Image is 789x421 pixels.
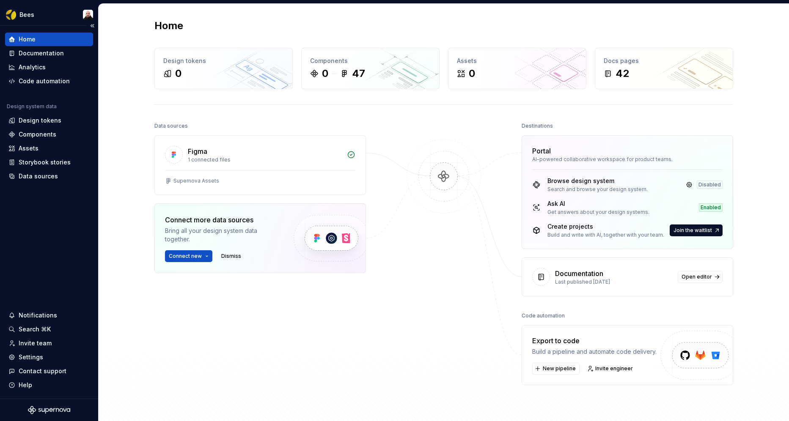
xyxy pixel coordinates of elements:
a: Analytics [5,60,93,74]
button: Help [5,378,93,392]
span: New pipeline [543,365,576,372]
div: Ask AI [547,200,649,208]
div: 0 [322,67,328,80]
button: Notifications [5,309,93,322]
div: Destinations [522,120,553,132]
div: Enabled [699,203,723,212]
a: Components [5,128,93,141]
h2: Home [154,19,183,33]
div: Assets [19,144,38,153]
span: Dismiss [221,253,241,260]
a: Components047 [301,48,440,89]
a: Invite team [5,336,93,350]
div: Design tokens [19,116,61,125]
a: Design tokens [5,114,93,127]
button: Dismiss [217,250,245,262]
svg: Supernova Logo [28,406,70,414]
div: Create projects [547,222,664,231]
span: Invite engineer [595,365,633,372]
button: Collapse sidebar [86,20,98,32]
div: Bring all your design system data together. [165,227,279,243]
a: Design tokens0 [154,48,293,89]
div: Code automation [19,77,70,85]
a: Home [5,33,93,46]
div: Home [19,35,36,44]
a: Docs pages42 [595,48,733,89]
div: Analytics [19,63,46,71]
button: Join the waitlist [670,224,723,236]
div: Connect more data sources [165,215,279,225]
div: Settings [19,353,43,361]
a: Open editor [678,271,723,283]
a: Invite engineer [585,363,637,375]
div: 0 [469,67,475,80]
img: Rafael Fernandes [83,10,93,20]
div: AI-powered collaborative workspace for product teams. [532,156,723,163]
a: Data sources [5,169,93,183]
img: a56d5fbf-f8ab-4a39-9705-6fc7187585ab.png [6,10,16,20]
button: Connect new [165,250,212,262]
div: Figma [188,146,207,156]
div: Code automation [522,310,565,322]
div: Assets [457,57,577,65]
div: Notifications [19,311,57,320]
div: Documentation [19,49,64,57]
a: Storybook stories [5,156,93,169]
span: Join the waitlist [674,227,712,234]
div: Data sources [19,172,58,180]
div: 47 [352,67,365,80]
div: 0 [175,67,181,80]
div: Search ⌘K [19,325,51,334]
div: Data sources [154,120,188,132]
div: Search and browse your design system. [547,186,648,193]
div: Export to code [532,336,657,346]
div: Help [19,381,32,389]
a: Code automation [5,74,93,88]
a: Settings [5,350,93,364]
div: Supernova Assets [173,178,219,184]
button: BeesRafael Fernandes [2,5,96,24]
a: Assets0 [448,48,586,89]
a: Figma1 connected filesSupernova Assets [154,135,366,195]
div: Components [310,57,431,65]
div: Build a pipeline and automate code delivery. [532,347,657,356]
div: Build and write with AI, together with your team. [547,232,664,238]
span: Connect new [169,253,202,260]
button: New pipeline [532,363,580,375]
div: Design system data [7,103,57,110]
div: Storybook stories [19,158,71,167]
a: Documentation [5,46,93,60]
div: Get answers about your design systems. [547,209,649,216]
a: Assets [5,142,93,155]
div: Design tokens [163,57,284,65]
div: Browse design system [547,177,648,185]
div: 42 [616,67,629,80]
div: Bees [19,11,34,19]
div: Portal [532,146,551,156]
button: Search ⌘K [5,323,93,336]
div: Components [19,130,56,139]
div: Disabled [697,180,723,189]
div: Documentation [555,268,603,279]
button: Contact support [5,364,93,378]
div: 1 connected files [188,156,342,163]
div: Contact support [19,367,66,375]
div: Docs pages [604,57,724,65]
div: Last published [DATE] [555,279,673,285]
div: Invite team [19,339,52,347]
span: Open editor [682,273,712,280]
